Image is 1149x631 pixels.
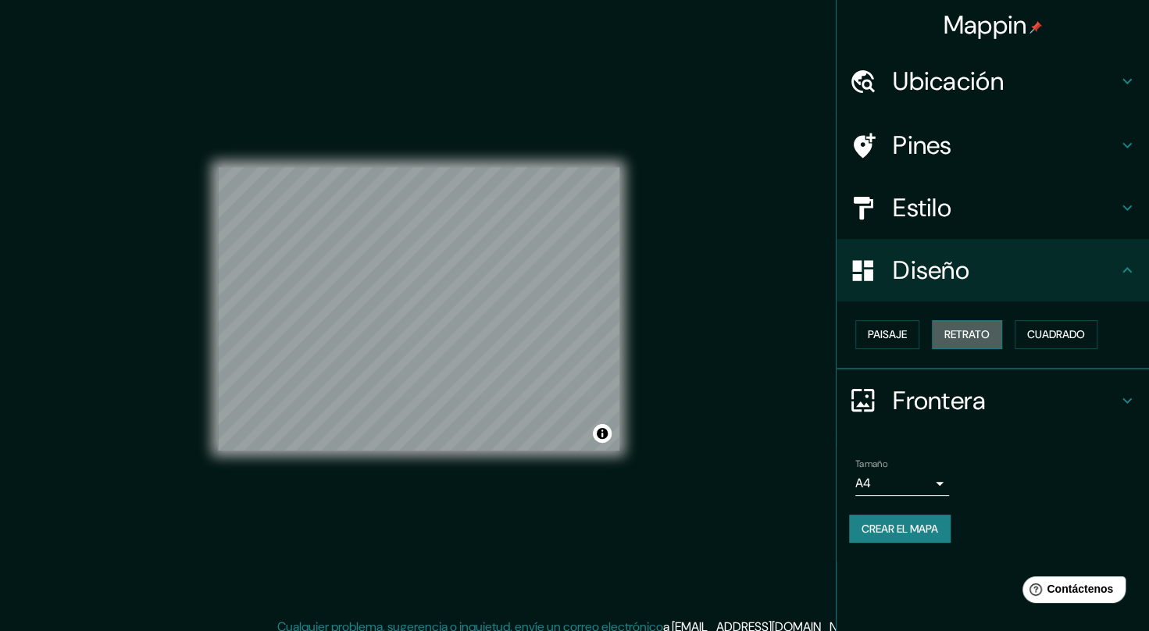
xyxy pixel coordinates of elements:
h4: Estilo [893,192,1118,223]
div: A4 [855,471,949,496]
img: pin-icon.png [1029,21,1042,34]
h4: Frontera [893,385,1118,416]
h4: Pines [893,130,1118,161]
font: Cuadrado [1027,325,1085,344]
h4: Diseño [893,255,1118,286]
font: Paisaje [868,325,907,344]
font: Mappin [944,9,1027,41]
button: Retrato [932,320,1002,349]
font: Retrato [944,325,990,344]
button: Crear el mapa [849,515,951,544]
h4: Ubicación [893,66,1118,97]
div: Pines [837,114,1149,176]
canvas: Mapa [218,167,619,451]
button: Paisaje [855,320,919,349]
div: Estilo [837,176,1149,239]
div: Diseño [837,239,1149,301]
div: Frontera [837,369,1149,432]
button: Alternar atribución [593,424,612,443]
label: Tamaño [855,457,887,470]
button: Cuadrado [1015,320,1097,349]
iframe: Help widget launcher [1010,570,1132,614]
div: Ubicación [837,50,1149,112]
font: Crear el mapa [862,519,938,539]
